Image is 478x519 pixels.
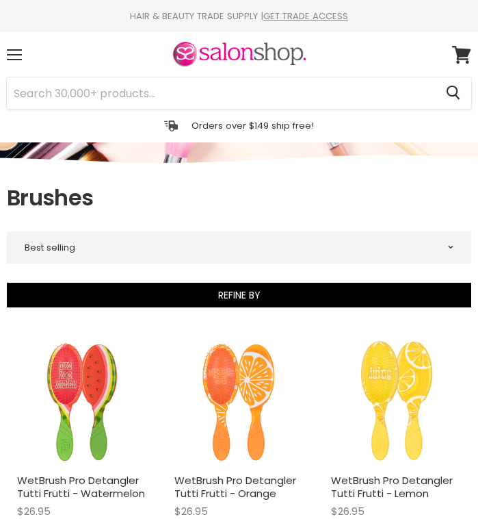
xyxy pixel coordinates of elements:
button: Search [435,77,471,109]
img: WetBrush Pro Detangler Tutti Frutti - Watermelon [17,337,147,467]
a: GET TRADE ACCESS [263,10,348,23]
a: WetBrush Pro Detangler Tutti Frutti - Watermelon [17,473,145,501]
span: $26.95 [174,504,208,518]
span: $26.95 [17,504,51,518]
input: Search [7,77,435,109]
h1: Brushes [7,183,471,212]
a: WetBrush Pro Detangler Tutti Frutti - Orange [174,473,296,501]
img: WetBrush Pro Detangler Tutti Frutti - Lemon [331,337,461,467]
a: WetBrush Pro Detangler Tutti Frutti - Lemon [331,473,453,501]
p: Orders over $149 ship free! [191,120,314,131]
button: Refine By [7,283,471,307]
form: Product [6,77,472,110]
a: WetBrush Pro Detangler Tutti Frutti - Orange [174,337,304,467]
span: $26.95 [331,504,364,518]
